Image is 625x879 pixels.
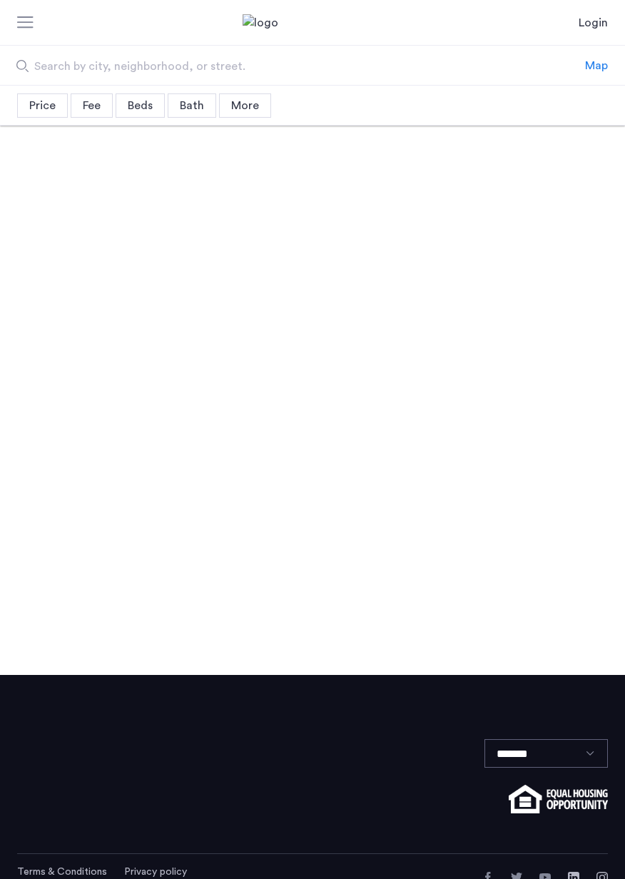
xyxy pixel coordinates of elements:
select: Language select [484,739,608,768]
div: Map [585,57,608,74]
a: Terms and conditions [17,865,107,879]
img: equal-housing.png [509,785,608,813]
div: Beds [116,93,165,118]
div: Price [17,93,68,118]
span: Search by city, neighborhood, or street. [34,58,502,75]
span: Fee [83,100,101,111]
div: More [219,93,271,118]
a: Cazamio Logo [243,14,382,31]
div: Bath [168,93,216,118]
img: logo [243,14,382,31]
a: Privacy policy [124,865,187,879]
a: Login [579,14,608,31]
